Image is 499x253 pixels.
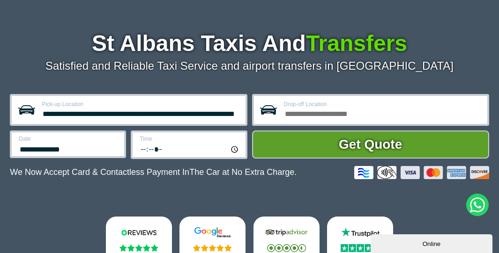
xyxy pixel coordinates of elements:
img: Tripadvisor [264,227,309,238]
img: Credit And Debit Cards [354,166,489,179]
img: Stars [267,244,306,252]
button: Get Quote [252,130,489,159]
h1: St Albans Taxis And [10,32,489,55]
label: Drop-off Location [284,101,482,107]
img: Stars [119,244,158,252]
p: Satisfied and Reliable Taxi Service and airport transfers in [GEOGRAPHIC_DATA] [10,59,489,72]
label: Pick-up Location [42,101,239,107]
span: The Car at No Extra Charge. [189,167,297,177]
span: Transfers [306,31,407,56]
img: Trustpilot [337,227,383,238]
label: Date [19,136,119,142]
p: We Now Accept Card & Contactless Payment In [10,167,297,177]
img: Reviews.io [116,227,162,238]
label: Time [140,136,239,142]
img: Stars [341,244,380,252]
img: Google [190,227,235,238]
img: Stars [193,244,232,252]
iframe: chat widget [371,232,494,253]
